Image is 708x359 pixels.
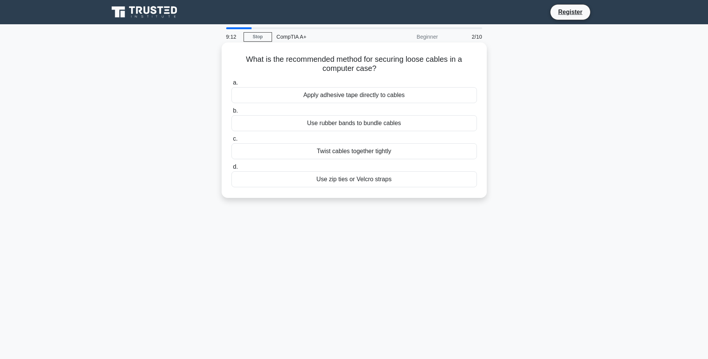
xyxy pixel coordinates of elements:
a: Register [553,7,587,17]
h5: What is the recommended method for securing loose cables in a computer case? [231,55,478,74]
div: CompTIA A+ [272,29,376,44]
span: d. [233,163,238,170]
div: Use rubber bands to bundle cables [231,115,477,131]
div: Use zip ties or Velcro straps [231,171,477,187]
span: c. [233,135,238,142]
div: 2/10 [442,29,487,44]
div: Twist cables together tightly [231,143,477,159]
a: Stop [244,32,272,42]
span: a. [233,79,238,86]
div: 9:12 [222,29,244,44]
div: Apply adhesive tape directly to cables [231,87,477,103]
div: Beginner [376,29,442,44]
span: b. [233,107,238,114]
